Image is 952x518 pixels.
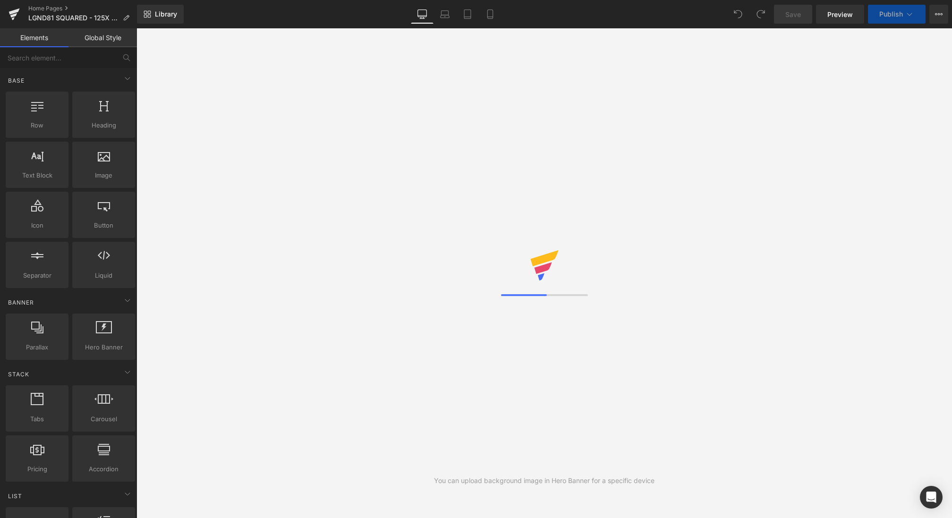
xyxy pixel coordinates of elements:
[75,170,132,180] span: Image
[8,414,66,424] span: Tabs
[75,271,132,280] span: Liquid
[785,9,801,19] span: Save
[433,5,456,24] a: Laptop
[75,221,132,230] span: Button
[929,5,948,24] button: More
[479,5,501,24] a: Mobile
[7,492,23,501] span: List
[8,342,66,352] span: Parallax
[7,298,35,307] span: Banner
[7,370,30,379] span: Stack
[28,5,137,12] a: Home Pages
[729,5,748,24] button: Undo
[456,5,479,24] a: Tablet
[7,76,25,85] span: Base
[8,120,66,130] span: Row
[816,5,864,24] a: Preview
[75,414,132,424] span: Carousel
[8,221,66,230] span: Icon
[68,28,137,47] a: Global Style
[28,14,119,22] span: LGND81 SQUARED - 125X - B
[879,10,903,18] span: Publish
[434,476,654,486] div: You can upload background image in Hero Banner for a specific device
[751,5,770,24] button: Redo
[75,464,132,474] span: Accordion
[827,9,853,19] span: Preview
[75,342,132,352] span: Hero Banner
[868,5,926,24] button: Publish
[137,5,184,24] a: New Library
[411,5,433,24] a: Desktop
[920,486,943,509] div: Open Intercom Messenger
[8,464,66,474] span: Pricing
[8,170,66,180] span: Text Block
[8,271,66,280] span: Separator
[155,10,177,18] span: Library
[75,120,132,130] span: Heading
